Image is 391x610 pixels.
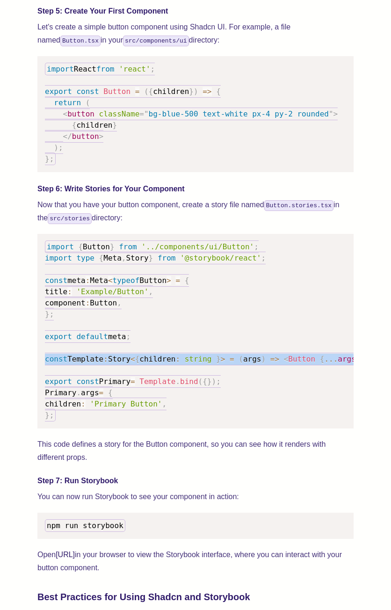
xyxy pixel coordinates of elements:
span: component [45,298,86,307]
span: ) [54,143,58,152]
span: } [45,310,50,319]
span: = [99,388,104,397]
span: " [329,109,333,118]
span: } [45,411,50,420]
span: { [320,355,325,363]
span: 'Primary Button' [90,399,162,408]
span: : [81,399,86,408]
span: Button [139,276,167,285]
span: Story [108,355,130,363]
span: bind [180,377,198,386]
span: string [185,355,212,363]
span: ; [50,411,54,420]
span: export [45,377,72,386]
p: This code defines a story for the Button component, so you can see how it renders with different ... [37,438,354,464]
span: : [103,355,108,363]
span: React [74,65,96,73]
span: typeof [113,276,140,285]
span: button [67,109,94,118]
span: const [76,377,99,386]
span: < [284,355,289,363]
span: </ [63,132,72,141]
span: meta [67,276,86,285]
span: ; [254,242,259,251]
span: ; [261,254,266,262]
span: Meta [90,276,108,285]
span: { [216,87,221,96]
span: args [338,355,356,363]
span: 'react' [119,65,150,73]
span: ( [239,355,243,363]
span: } [207,377,212,386]
span: return [54,98,81,107]
span: " [144,109,149,118]
span: { [72,121,77,130]
span: '../components/ui/Button' [141,242,254,251]
h4: Step 5: Create Your First Component [37,6,354,17]
span: ) [211,377,216,386]
span: ( [144,87,149,96]
span: , [117,298,122,307]
span: < [130,355,135,363]
span: children [76,121,112,130]
span: ; [126,332,130,341]
span: > [99,132,104,141]
span: = [230,355,234,363]
span: Button [288,355,315,363]
code: Button.stories.tsx [264,200,333,211]
span: children [45,399,81,408]
span: : [175,355,180,363]
span: args [81,388,99,397]
span: , [162,399,167,408]
span: { [135,355,140,363]
span: Button [83,242,110,251]
span: const [45,276,67,285]
span: = [175,276,180,285]
code: src/stories [48,213,92,224]
span: bg-blue-500 text-white px-4 py-2 rounded [149,109,329,118]
span: Primary [99,377,130,386]
span: meta [108,332,126,341]
span: = [130,377,135,386]
span: } [149,254,153,262]
span: < [63,109,68,118]
span: : [86,298,90,307]
span: className [99,109,140,118]
span: { [99,254,104,262]
span: children [153,87,189,96]
span: Meta [103,254,122,262]
span: npm run storybook [47,521,123,530]
span: children [139,355,175,363]
span: '@storybook/react' [180,254,261,262]
a: [URL] [56,551,75,559]
span: < [108,276,113,285]
span: button [72,132,99,141]
span: : [67,287,72,296]
span: { [203,377,207,386]
span: ; [151,65,155,73]
span: Primary [45,388,76,397]
span: 'Example/Button' [76,287,148,296]
h3: Best Practices for Using Shadcn and Storybook [37,589,354,604]
span: } [110,242,115,251]
span: Template [139,377,175,386]
span: const [76,87,99,96]
span: export [45,87,72,96]
span: . [175,377,180,386]
span: { [185,276,189,285]
span: ; [50,154,54,163]
span: } [216,355,221,363]
span: > [221,355,225,363]
span: from [96,65,115,73]
span: from [119,242,137,251]
span: ( [198,377,203,386]
span: . [76,388,81,397]
span: Button [90,298,117,307]
span: = [139,109,144,118]
code: Button.tsx [60,36,101,46]
span: ) [261,355,266,363]
span: = [135,87,140,96]
span: { [149,87,153,96]
span: } [45,154,50,163]
span: => [203,87,211,96]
